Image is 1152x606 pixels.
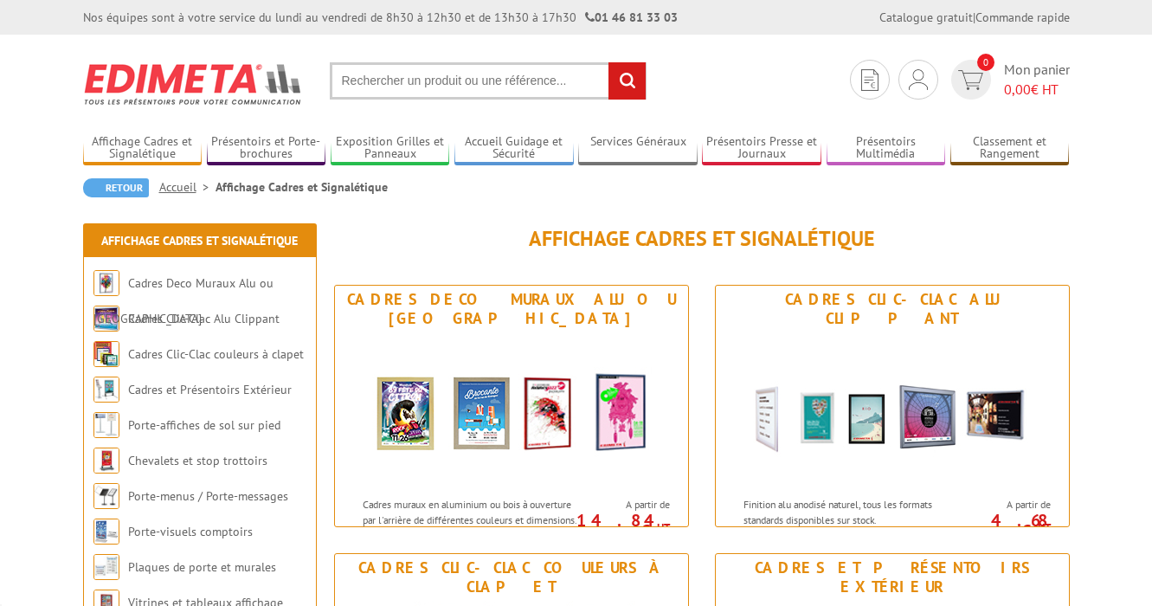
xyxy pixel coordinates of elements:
p: Finition alu anodisé naturel, tous les formats standards disponibles sur stock. [743,497,958,526]
span: 0 [977,54,994,71]
img: Cadres Deco Muraux Alu ou Bois [93,270,119,296]
div: Cadres et Présentoirs Extérieur [720,558,1065,596]
p: 14.84 € [573,515,670,536]
p: 4.68 € [954,515,1051,536]
span: € HT [1004,80,1070,100]
img: Chevalets et stop trottoirs [93,448,119,474]
a: Présentoirs Multimédia [827,134,946,163]
img: Porte-affiches de sol sur pied [93,412,119,438]
a: Retour [83,178,149,197]
img: Cadres et Présentoirs Extérieur [93,377,119,403]
img: Porte-visuels comptoirs [93,519,119,545]
img: devis rapide [909,69,928,90]
a: Cadres Clic-Clac Alu Clippant [128,311,280,326]
li: Affichage Cadres et Signalétique [216,178,388,196]
a: Plaques de porte et murales [128,559,276,575]
sup: HT [1038,520,1051,535]
img: Cadres Clic-Clac Alu Clippant [732,332,1052,488]
a: Affichage Cadres et Signalétique [101,233,298,248]
a: Exposition Grilles et Panneaux [331,134,450,163]
a: Services Généraux [578,134,698,163]
h1: Affichage Cadres et Signalétique [334,228,1070,250]
a: Cadres Clic-Clac Alu Clippant Cadres Clic-Clac Alu Clippant Finition alu anodisé naturel, tous le... [715,285,1070,527]
img: Plaques de porte et murales [93,554,119,580]
a: Catalogue gratuit [879,10,973,25]
img: Cadres Clic-Clac couleurs à clapet [93,341,119,367]
input: Rechercher un produit ou une référence... [330,62,647,100]
img: Edimeta [83,52,304,116]
img: Porte-menus / Porte-messages [93,483,119,509]
a: Cadres Deco Muraux Alu ou [GEOGRAPHIC_DATA] [93,275,274,326]
a: Porte-affiches de sol sur pied [128,417,280,433]
a: Présentoirs et Porte-brochures [207,134,326,163]
span: 0,00 [1004,81,1031,98]
a: Accueil [159,179,216,195]
a: Affichage Cadres et Signalétique [83,134,203,163]
a: Cadres Clic-Clac couleurs à clapet [128,346,304,362]
img: devis rapide [861,69,878,91]
div: Cadres Deco Muraux Alu ou [GEOGRAPHIC_DATA] [339,290,684,328]
div: Cadres Clic-Clac couleurs à clapet [339,558,684,596]
a: Porte-visuels comptoirs [128,524,253,539]
a: Classement et Rangement [950,134,1070,163]
a: Cadres et Présentoirs Extérieur [128,382,292,397]
strong: 01 46 81 33 03 [585,10,678,25]
a: Commande rapide [975,10,1070,25]
span: A partir de [582,498,670,512]
a: Accueil Guidage et Sécurité [454,134,574,163]
input: rechercher [608,62,646,100]
a: devis rapide 0 Mon panier 0,00€ HT [947,60,1070,100]
a: Chevalets et stop trottoirs [128,453,267,468]
img: devis rapide [958,70,983,90]
p: Cadres muraux en aluminium ou bois à ouverture par l'arrière de différentes couleurs et dimension... [363,497,577,557]
div: Nos équipes sont à votre service du lundi au vendredi de 8h30 à 12h30 et de 13h30 à 17h30 [83,9,678,26]
span: A partir de [962,498,1051,512]
img: Cadres Deco Muraux Alu ou Bois [351,332,672,488]
span: Mon panier [1004,60,1070,100]
a: Porte-menus / Porte-messages [128,488,288,504]
sup: HT [657,520,670,535]
a: Présentoirs Presse et Journaux [702,134,821,163]
div: Cadres Clic-Clac Alu Clippant [720,290,1065,328]
div: | [879,9,1070,26]
a: Cadres Deco Muraux Alu ou [GEOGRAPHIC_DATA] Cadres Deco Muraux Alu ou Bois Cadres muraux en alumi... [334,285,689,527]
